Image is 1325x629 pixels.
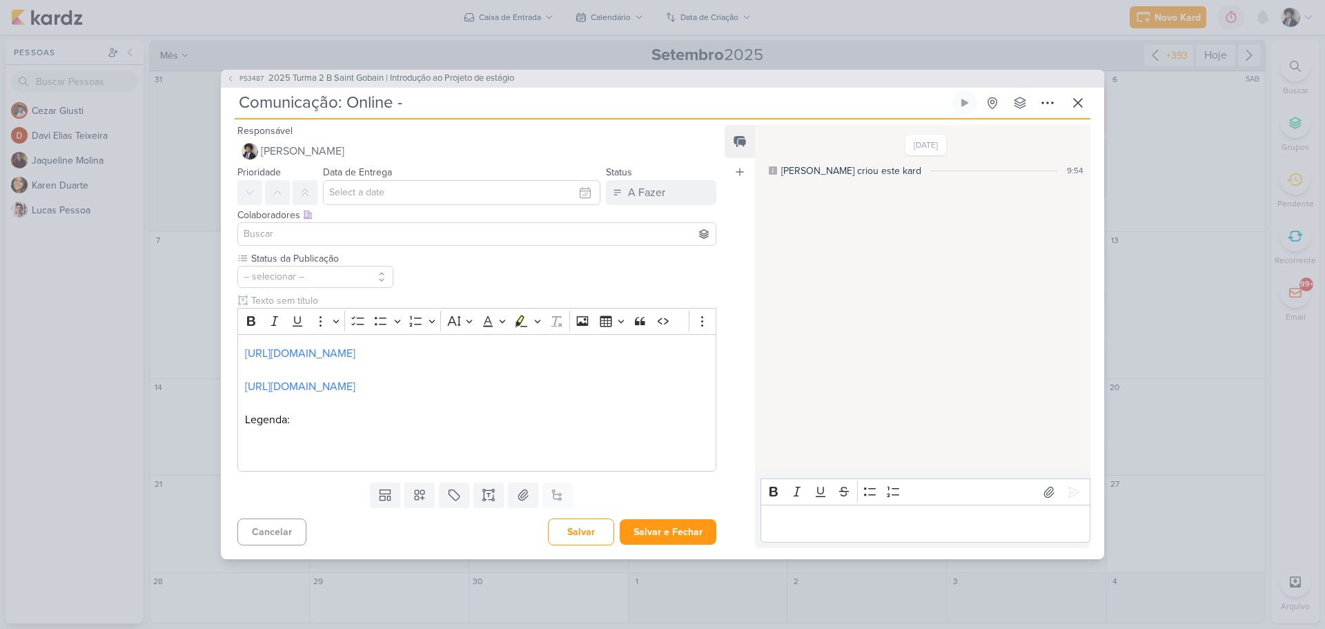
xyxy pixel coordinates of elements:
span: 2025 Turma 2 B Saint Gobain | Introdução ao Projeto de estágio [268,72,514,86]
div: [PERSON_NAME] criou este kard [781,164,921,178]
label: Prioridade [237,166,281,178]
div: Editor toolbar [237,308,716,335]
input: Select a date [323,180,600,205]
button: Salvar e Fechar [620,519,716,545]
div: Editor editing area: main [237,334,716,472]
label: Status da Publicação [250,251,393,266]
div: Editor toolbar [760,478,1090,505]
div: Colaboradores [237,208,716,222]
button: Cancelar [237,519,306,545]
button: Salvar [548,519,614,545]
div: Editor editing area: main [760,505,1090,543]
p: Legenda: [245,412,709,428]
div: A Fazer [628,184,665,201]
button: A Fazer [606,180,716,205]
input: Kard Sem Título [235,90,950,115]
div: 9:54 [1067,164,1083,177]
input: Texto sem título [248,293,716,308]
a: [URL][DOMAIN_NAME] [245,380,355,394]
span: PS3487 [237,73,266,84]
button: PS3487 2025 Turma 2 B Saint Gobain | Introdução ao Projeto de estágio [226,72,514,86]
a: [URL][DOMAIN_NAME] [245,347,355,360]
span: [PERSON_NAME] [261,143,344,159]
img: Pedro Luahn Simões [242,143,258,159]
input: Buscar [241,226,713,242]
label: Data de Entrega [323,166,392,178]
label: Status [606,166,632,178]
button: -- selecionar -- [237,266,393,288]
div: Ligar relógio [959,97,970,108]
button: [PERSON_NAME] [237,139,716,164]
label: Responsável [237,125,293,137]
